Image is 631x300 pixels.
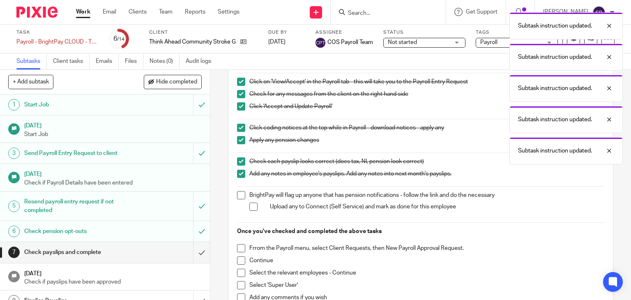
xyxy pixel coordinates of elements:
h1: Resend payroll entry request if not completed [24,196,131,217]
p: Subtask instruction updated. [518,22,592,30]
p: Apply any pension changes [249,136,605,144]
p: Check for any messages from the client on the right hand side [249,90,605,98]
p: Subtask instruction updated. [518,147,592,155]
button: Hide completed [144,75,202,89]
a: Client tasks [53,53,90,69]
h1: Check pension opt-outs [24,225,131,238]
label: Task [16,29,99,36]
p: Subtask instruction updated. [518,84,592,92]
a: Files [125,53,143,69]
a: Notes (0) [150,53,180,69]
p: Subtask instruction updated. [518,115,592,124]
a: Work [76,8,90,16]
h1: [DATE] [24,168,202,178]
a: Emails [96,53,119,69]
div: 3 [8,148,20,159]
p: Think Ahead Community Stroke Group [149,38,236,46]
p: Click coding notices at the top while in Payroll - download notices - apply any [249,124,605,132]
p: Continue [249,256,605,265]
div: 6 [113,34,124,44]
a: Team [159,8,173,16]
p: BrightPay will flag up anyone that has pension notifications - follow the link and do the necessary [249,191,605,199]
p: Add any notes in employee's payslips. Add any notes into next month's payslips. [249,170,605,178]
span: Hide completed [156,79,197,85]
a: Reports [185,8,205,16]
img: Pixie [16,7,58,18]
a: Settings [218,8,240,16]
small: /14 [117,37,124,42]
label: Client [149,29,258,36]
div: Payroll - BrightPay CLOUD - Think Ahead Stoke - pay day 25th - August 2025 [16,38,99,46]
p: Frrom the Payroll menu, select Client Requests, then New Payroll Approval Request. [249,244,605,252]
p: Select the relevant employees - Continue [249,269,605,277]
button: + Add subtask [8,75,53,89]
h1: Start Job [24,99,131,111]
p: Upload any to Connect (Self Service) and mark as done for this employee [270,203,605,211]
label: Due by [268,29,305,36]
a: Clients [129,8,147,16]
div: 5 [8,201,20,212]
p: Select 'Super User' [249,281,605,289]
p: Check if payslips have been approved [24,278,202,286]
div: 1 [8,99,20,111]
h1: Check payslips and complete [24,246,131,258]
p: Subtask instruction updated. [518,53,592,61]
p: Check if Payroll Details have been entered [24,179,202,187]
p: Click on 'View/Accept' in the Payroll tab - this will take you to the Payroll Entry Request [249,78,605,86]
a: Email [103,8,116,16]
h1: [DATE] [24,120,202,130]
div: Payroll - BrightPay CLOUD - Think Ahead Stoke - pay day [DATE] [16,38,99,46]
p: Start Job [24,130,202,138]
span: [DATE] [268,39,286,45]
strong: Once you've checked and completed the above tasks [237,228,382,234]
div: 7 [8,247,20,258]
a: Audit logs [186,53,217,69]
p: Click 'Accept and Update Payroll' [249,102,605,111]
div: 6 [8,226,20,237]
h1: Send Payroll Entry Request to client [24,147,131,159]
img: svg%3E [592,6,606,19]
h1: [DATE] [24,268,202,278]
a: Subtasks [16,53,47,69]
p: Check each payslip looks correct (does tax, NI, pension look correct) [249,157,605,166]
